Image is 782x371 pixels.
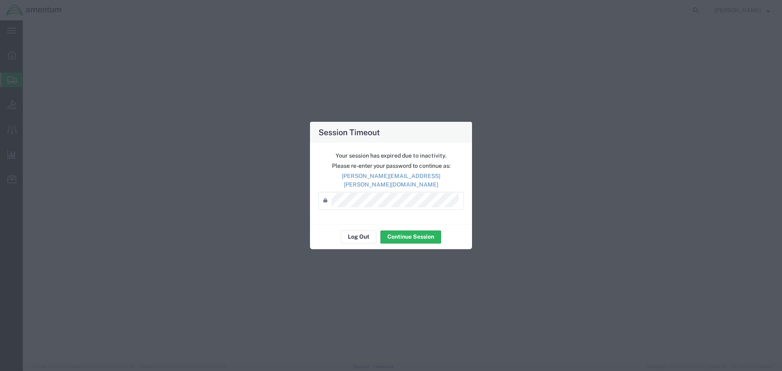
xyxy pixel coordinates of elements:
[319,162,463,170] p: Please re-enter your password to continue as:
[380,231,441,244] button: Continue Session
[341,231,376,244] button: Log Out
[319,151,463,160] p: Your session has expired due to inactivity.
[319,126,380,138] h4: Session Timeout
[319,172,463,189] p: [PERSON_NAME][EMAIL_ADDRESS][PERSON_NAME][DOMAIN_NAME]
